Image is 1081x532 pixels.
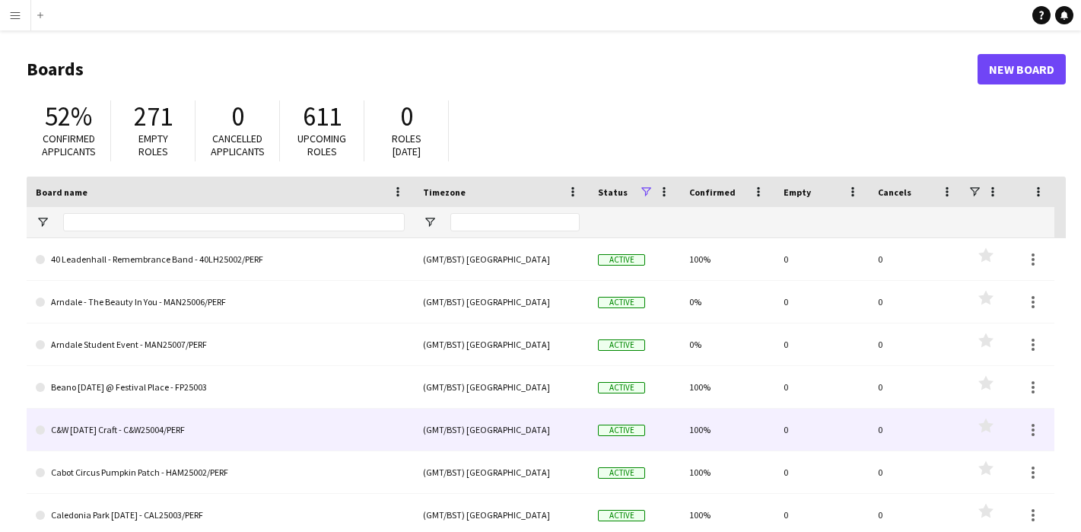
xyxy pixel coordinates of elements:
[774,281,869,323] div: 0
[598,467,645,479] span: Active
[42,132,96,158] span: Confirmed applicants
[134,100,173,133] span: 271
[36,186,87,198] span: Board name
[680,409,774,451] div: 100%
[784,186,811,198] span: Empty
[869,366,963,408] div: 0
[598,254,645,266] span: Active
[598,186,628,198] span: Status
[297,132,346,158] span: Upcoming roles
[414,451,589,493] div: (GMT/BST) [GEOGRAPHIC_DATA]
[774,451,869,493] div: 0
[36,409,405,451] a: C&W [DATE] Craft - C&W25004/PERF
[303,100,342,133] span: 611
[598,510,645,521] span: Active
[414,238,589,280] div: (GMT/BST) [GEOGRAPHIC_DATA]
[680,366,774,408] div: 100%
[680,451,774,493] div: 100%
[36,215,49,229] button: Open Filter Menu
[869,451,963,493] div: 0
[414,409,589,451] div: (GMT/BST) [GEOGRAPHIC_DATA]
[689,186,736,198] span: Confirmed
[869,281,963,323] div: 0
[878,186,911,198] span: Cancels
[774,323,869,365] div: 0
[36,238,405,281] a: 40 Leadenhall - Remembrance Band - 40LH25002/PERF
[138,132,168,158] span: Empty roles
[36,281,405,323] a: Arndale - The Beauty In You - MAN25006/PERF
[450,213,580,231] input: Timezone Filter Input
[392,132,421,158] span: Roles [DATE]
[36,323,405,366] a: Arndale Student Event - MAN25007/PERF
[414,323,589,365] div: (GMT/BST) [GEOGRAPHIC_DATA]
[869,238,963,280] div: 0
[680,323,774,365] div: 0%
[598,339,645,351] span: Active
[423,186,466,198] span: Timezone
[774,238,869,280] div: 0
[598,425,645,436] span: Active
[774,409,869,451] div: 0
[869,323,963,365] div: 0
[680,281,774,323] div: 0%
[774,366,869,408] div: 0
[45,100,92,133] span: 52%
[211,132,265,158] span: Cancelled applicants
[36,451,405,494] a: Cabot Circus Pumpkin Patch - HAM25002/PERF
[598,297,645,308] span: Active
[423,215,437,229] button: Open Filter Menu
[27,58,978,81] h1: Boards
[680,238,774,280] div: 100%
[36,366,405,409] a: Beano [DATE] @ Festival Place - FP25003
[400,100,413,133] span: 0
[869,409,963,451] div: 0
[414,366,589,408] div: (GMT/BST) [GEOGRAPHIC_DATA]
[414,281,589,323] div: (GMT/BST) [GEOGRAPHIC_DATA]
[598,382,645,393] span: Active
[63,213,405,231] input: Board name Filter Input
[231,100,244,133] span: 0
[978,54,1066,84] a: New Board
